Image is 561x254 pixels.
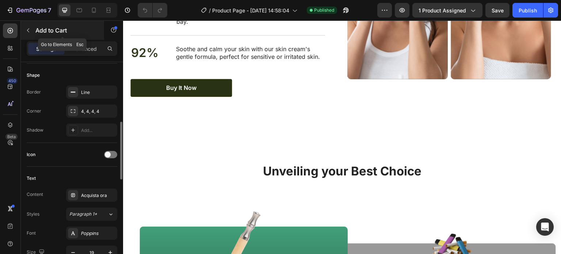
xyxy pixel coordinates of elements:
[519,7,537,14] div: Publish
[66,208,117,221] button: Paragraph 1*
[27,127,43,133] div: Shadow
[27,108,41,114] div: Corner
[512,3,543,18] button: Publish
[485,3,510,18] button: Save
[27,230,36,236] div: Font
[314,7,334,14] span: Published
[5,134,18,140] div: Beta
[81,108,115,115] div: 4, 4, 4, 4
[492,7,504,14] span: Save
[72,45,97,53] p: Advanced
[123,20,561,254] iframe: Design area
[27,191,43,198] div: Content
[69,211,97,217] span: Paragraph 1*
[536,218,554,236] div: Open Intercom Messenger
[27,151,35,158] div: Icon
[7,78,18,84] div: 450
[138,3,167,18] div: Undo/Redo
[27,175,36,182] div: Text
[35,26,98,35] p: Add to Cart
[212,7,289,14] span: Product Page - [DATE] 14:58:04
[81,127,115,134] div: Add...
[81,89,115,96] div: Line
[81,230,115,237] div: Poppins
[412,3,482,18] button: 1 product assigned
[27,72,40,79] div: Shape
[48,6,51,15] p: 7
[81,192,115,199] div: Acquista ora
[209,7,211,14] span: /
[36,45,57,53] p: Settings
[27,211,39,217] div: Styles
[419,7,466,14] span: 1 product assigned
[27,89,41,95] div: Border
[3,3,54,18] button: 7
